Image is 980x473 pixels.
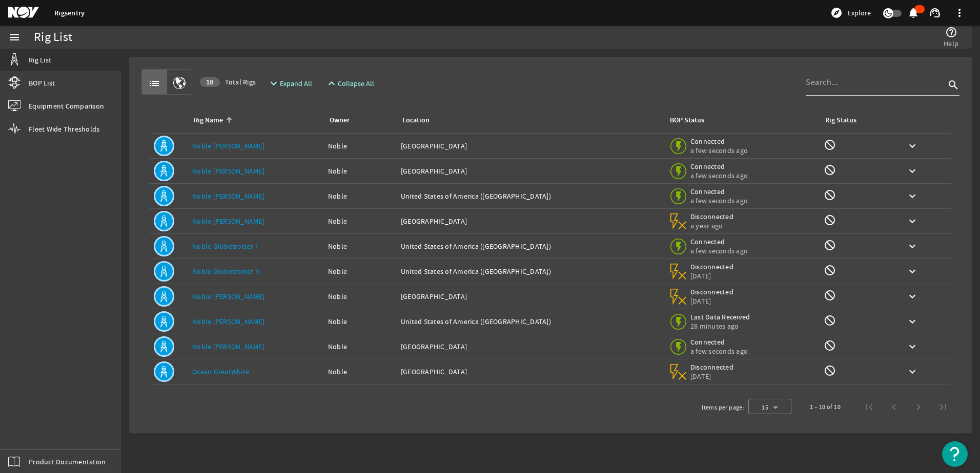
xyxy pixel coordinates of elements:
[690,146,748,155] span: a few seconds ago
[907,7,920,19] mat-icon: notifications
[690,162,748,171] span: Connected
[942,441,968,467] button: Open Resource Center
[192,166,264,176] a: Noble [PERSON_NAME]
[192,191,264,201] a: Noble [PERSON_NAME]
[824,364,836,377] mat-icon: Rig Monitoring not available for this rig
[906,265,918,277] mat-icon: keyboard_arrow_down
[401,141,660,151] div: [GEOGRAPHIC_DATA]
[690,187,748,196] span: Connected
[280,78,312,89] span: Expand All
[192,242,257,251] a: Noble Globetrotter I
[906,215,918,227] mat-icon: keyboard_arrow_down
[906,365,918,378] mat-icon: keyboard_arrow_down
[690,221,734,230] span: a year ago
[29,457,106,467] span: Product Documentation
[328,115,389,126] div: Owner
[824,189,836,201] mat-icon: Rig Monitoring not available for this rig
[200,77,256,87] span: Total Rigs
[825,115,856,126] div: Rig Status
[328,166,393,176] div: Noble
[690,137,748,146] span: Connected
[29,55,51,65] span: Rig List
[690,262,734,271] span: Disconnected
[338,78,374,89] span: Collapse All
[690,246,748,255] span: a few seconds ago
[824,339,836,352] mat-icon: Rig Monitoring not available for this rig
[328,316,393,327] div: Noble
[806,76,945,89] input: Search...
[402,115,430,126] div: Location
[192,367,249,376] a: Ocean GreatWhite
[328,266,393,276] div: Noble
[810,402,841,412] div: 1 – 10 of 10
[824,289,836,302] mat-icon: Rig Monitoring not available for this rig
[690,337,748,347] span: Connected
[690,321,750,331] span: 28 minutes ago
[401,291,660,302] div: [GEOGRAPHIC_DATA]
[690,372,734,381] span: [DATE]
[54,8,85,18] a: Rigsentry
[148,77,160,90] mat-icon: list
[690,296,734,306] span: [DATE]
[906,240,918,252] mat-icon: keyboard_arrow_down
[328,191,393,201] div: Noble
[401,115,656,126] div: Location
[401,241,660,251] div: United States of America ([GEOGRAPHIC_DATA])
[824,139,836,151] mat-icon: Rig Monitoring not available for this rig
[192,342,264,351] a: Noble [PERSON_NAME]
[826,5,875,21] button: Explore
[192,141,264,150] a: Noble [PERSON_NAME]
[192,317,264,326] a: Noble [PERSON_NAME]
[690,237,748,246] span: Connected
[194,115,223,126] div: Rig Name
[328,216,393,226] div: Noble
[947,1,972,25] button: more_vert
[192,267,259,276] a: Noble Globetrotter II
[328,141,393,151] div: Noble
[8,31,21,44] mat-icon: menu
[906,315,918,328] mat-icon: keyboard_arrow_down
[906,165,918,177] mat-icon: keyboard_arrow_down
[830,7,843,19] mat-icon: explore
[29,101,104,111] span: Equipment Comparison
[192,217,264,226] a: Noble [PERSON_NAME]
[29,124,99,134] span: Fleet Wide Thresholds
[906,140,918,152] mat-icon: keyboard_arrow_down
[947,79,959,91] i: search
[328,341,393,352] div: Noble
[328,241,393,251] div: Noble
[401,341,660,352] div: [GEOGRAPHIC_DATA]
[929,7,941,19] mat-icon: support_agent
[690,362,734,372] span: Disconnected
[263,74,316,93] button: Expand All
[401,367,660,377] div: [GEOGRAPHIC_DATA]
[321,74,378,93] button: Collapse All
[690,287,734,296] span: Disconnected
[702,402,744,413] div: Items per page:
[401,316,660,327] div: United States of America ([GEOGRAPHIC_DATA])
[401,191,660,201] div: United States of America ([GEOGRAPHIC_DATA])
[401,166,660,176] div: [GEOGRAPHIC_DATA]
[29,78,55,88] span: BOP List
[690,196,748,205] span: a few seconds ago
[690,171,748,180] span: a few seconds ago
[824,164,836,176] mat-icon: Rig Monitoring not available for this rig
[268,77,276,90] mat-icon: expand_more
[824,214,836,226] mat-icon: Rig Monitoring not available for this rig
[824,264,836,276] mat-icon: Rig Monitoring not available for this rig
[328,367,393,377] div: Noble
[330,115,350,126] div: Owner
[192,292,264,301] a: Noble [PERSON_NAME]
[906,190,918,202] mat-icon: keyboard_arrow_down
[824,239,836,251] mat-icon: Rig Monitoring not available for this rig
[848,8,871,18] span: Explore
[690,212,734,221] span: Disconnected
[401,266,660,276] div: United States of America ([GEOGRAPHIC_DATA])
[945,26,957,38] mat-icon: help_outline
[906,290,918,303] mat-icon: keyboard_arrow_down
[690,312,750,321] span: Last Data Received
[192,115,316,126] div: Rig Name
[401,216,660,226] div: [GEOGRAPHIC_DATA]
[690,271,734,281] span: [DATE]
[200,77,220,87] div: 10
